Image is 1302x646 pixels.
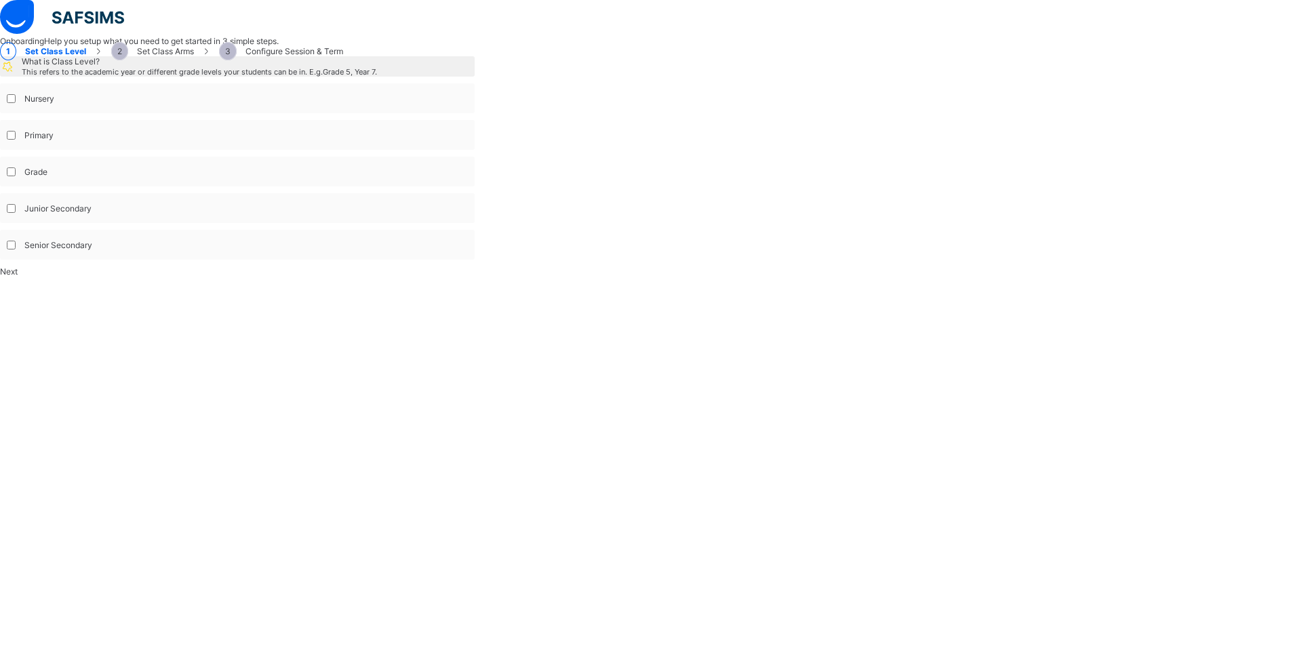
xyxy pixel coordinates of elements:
span: Set Class Arms [111,46,194,56]
label: Nursery [24,94,54,104]
span: What is Class Level? [22,56,100,66]
label: Grade [24,167,47,177]
label: Primary [24,130,54,140]
span: This refers to the academic year or different grade levels your students can be in. E.g. Grade 5,... [22,67,377,77]
span: 3 [219,42,237,60]
span: 2 [111,42,128,60]
label: Junior Secondary [24,203,92,214]
span: Configure Session & Term [219,46,343,56]
label: Senior Secondary [24,240,92,250]
span: Help you setup what you need to get started in 3 simple steps. [44,36,279,46]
